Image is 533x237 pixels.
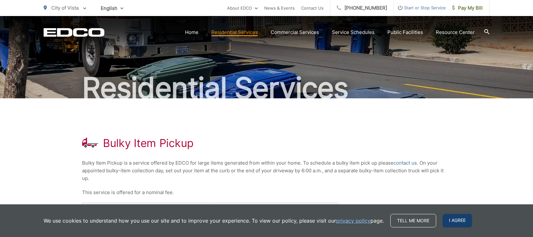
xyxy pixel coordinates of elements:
[332,29,375,36] a: Service Schedules
[264,4,295,12] a: News & Events
[390,214,436,227] a: Tell me more
[436,29,475,36] a: Resource Center
[185,29,199,36] a: Home
[44,28,105,37] a: EDCD logo. Return to the homepage.
[51,5,79,11] span: City of Vista
[227,4,258,12] a: About EDCO
[301,4,324,12] a: Contact Us
[271,29,319,36] a: Commercial Services
[82,189,451,196] p: This service is offered for a nominal fee.
[336,217,370,225] a: privacy policy
[44,72,489,104] h2: Residential Services
[211,29,258,36] a: Residential Services
[82,159,451,182] p: Bulky Item Pickup is a service offered by EDCO for large items generated from within your home. T...
[44,217,384,225] p: We use cookies to understand how you use our site and to improve your experience. To view our pol...
[452,4,483,12] span: Pay My Bill
[96,3,128,14] span: English
[387,29,423,36] a: Public Facilities
[393,159,417,167] a: contact us
[443,214,472,227] span: I agree
[103,137,194,150] h1: Bulky Item Pickup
